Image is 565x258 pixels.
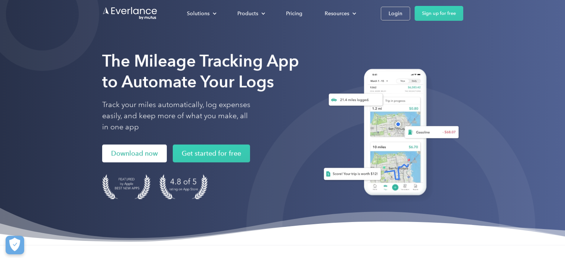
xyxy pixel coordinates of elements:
[325,9,349,18] div: Resources
[230,7,271,20] div: Products
[159,174,208,199] img: 4.9 out of 5 stars on the app store
[179,7,223,20] div: Solutions
[381,7,410,20] a: Login
[102,51,299,91] strong: The Mileage Tracking App to Automate Your Logs
[6,236,24,254] button: Cookies Settings
[286,9,302,18] div: Pricing
[102,174,150,199] img: Badge for Featured by Apple Best New Apps
[279,7,310,20] a: Pricing
[317,7,362,20] div: Resources
[102,99,251,133] p: Track your miles automatically, log expenses easily, and keep more of what you make, all in one app
[102,6,158,20] a: Go to homepage
[102,144,167,162] a: Download now
[315,63,463,204] img: Everlance, mileage tracker app, expense tracking app
[187,9,210,18] div: Solutions
[173,144,250,162] a: Get started for free
[415,6,463,21] a: Sign up for free
[389,9,402,18] div: Login
[237,9,258,18] div: Products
